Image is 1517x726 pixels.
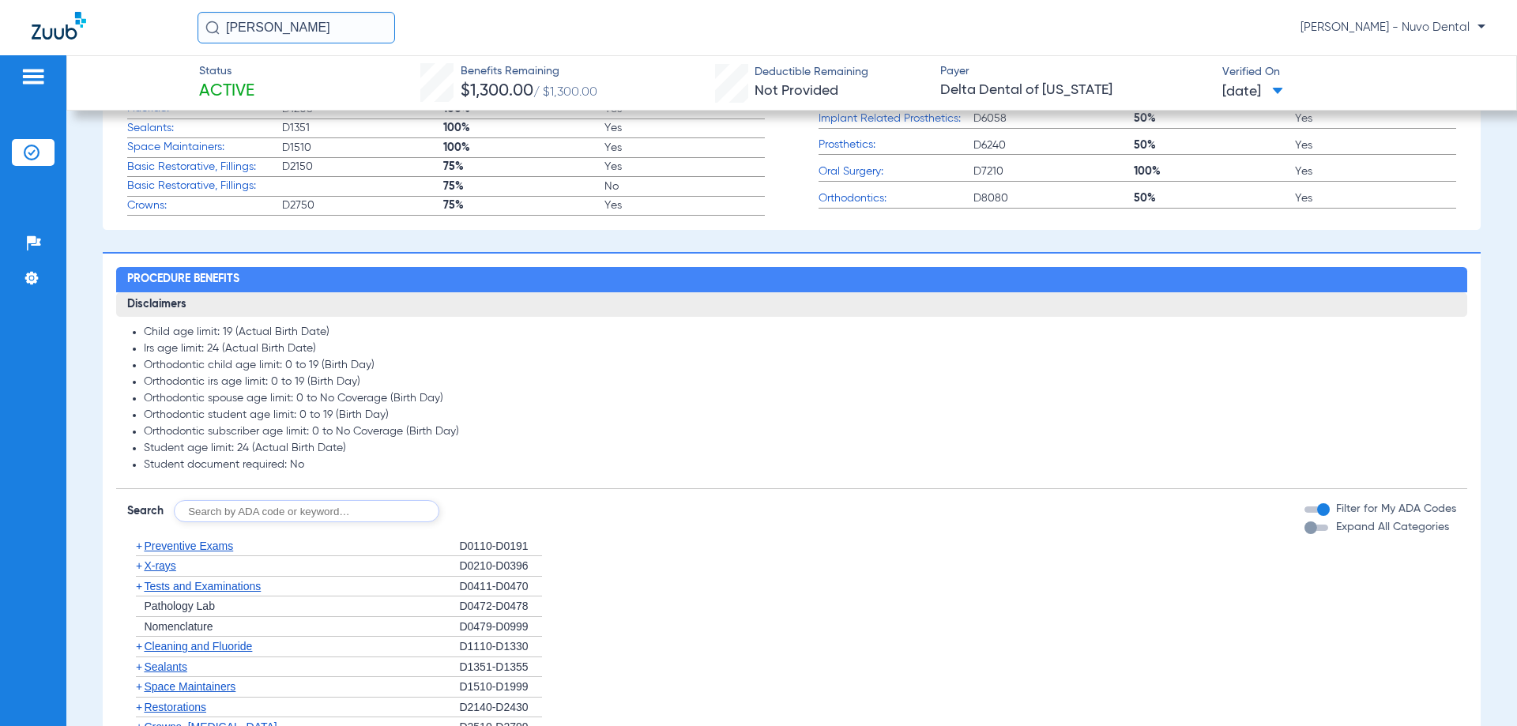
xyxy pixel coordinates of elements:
span: Basic Restorative, Fillings: [127,159,282,175]
span: D1351 [282,120,443,136]
li: Orthodontic spouse age limit: 0 to No Coverage (Birth Day) [144,392,1455,406]
li: Child age limit: 19 (Actual Birth Date) [144,325,1455,340]
input: Search for patients [198,12,395,43]
span: D1510 [282,140,443,156]
span: D2750 [282,197,443,213]
span: Status [199,63,254,80]
li: Orthodontic student age limit: 0 to 19 (Birth Day) [144,408,1455,423]
span: Prosthetics: [819,137,973,153]
span: Yes [604,197,766,213]
label: Filter for My ADA Codes [1333,501,1456,517]
span: Sealants: [127,120,282,137]
span: Orthodontics: [819,190,973,207]
span: + [136,540,142,552]
span: Yes [1295,190,1456,206]
span: D8080 [973,190,1135,206]
span: Implant Related Prosthetics: [819,111,973,127]
li: Student document required: No [144,458,1455,472]
span: + [136,580,142,592]
span: + [136,640,142,653]
span: Payer [940,63,1209,80]
span: Deductible Remaining [755,64,868,81]
span: Not Provided [755,84,838,98]
img: hamburger-icon [21,67,46,86]
div: D0110-D0191 [459,536,542,557]
div: D1351-D1355 [459,657,542,678]
span: D7210 [973,164,1135,179]
span: 75% [443,179,604,194]
img: Zuub Logo [32,12,86,39]
span: Yes [604,159,766,175]
li: Irs age limit: 24 (Actual Birth Date) [144,342,1455,356]
span: No [604,179,766,194]
span: Delta Dental of [US_STATE] [940,81,1209,100]
span: 100% [443,120,604,136]
span: Tests and Examinations [144,580,261,592]
span: + [136,559,142,572]
div: D2140-D2430 [459,698,542,718]
span: Oral Surgery: [819,164,973,180]
li: Orthodontic child age limit: 0 to 19 (Birth Day) [144,359,1455,373]
span: Pathology Lab [144,600,215,612]
span: 75% [443,197,604,213]
span: 50% [1134,137,1295,153]
span: Nomenclature [144,620,213,633]
span: Cleaning and Fluoride [144,640,252,653]
span: D6240 [973,137,1135,153]
h3: Disclaimers [116,292,1466,318]
span: Benefits Remaining [461,63,597,80]
span: / $1,300.00 [533,86,597,99]
span: 75% [443,159,604,175]
div: D0210-D0396 [459,556,542,577]
span: [PERSON_NAME] - Nuvo Dental [1301,20,1485,36]
span: + [136,701,142,713]
span: Expand All Categories [1336,521,1449,532]
span: Yes [1295,111,1456,126]
input: Search by ADA code or keyword… [174,500,439,522]
span: Yes [604,120,766,136]
span: Yes [1295,164,1456,179]
div: D1510-D1999 [459,677,542,698]
span: Yes [1295,137,1456,153]
span: 50% [1134,190,1295,206]
span: X-rays [144,559,175,572]
span: Active [199,81,254,103]
span: Verified On [1222,64,1491,81]
span: Space Maintainers: [127,139,282,156]
span: 50% [1134,111,1295,126]
span: $1,300.00 [461,83,533,100]
iframe: Chat Widget [1438,650,1517,726]
span: Crowns: [127,197,282,214]
span: Sealants [144,660,186,673]
li: Orthodontic subscriber age limit: 0 to No Coverage (Birth Day) [144,425,1455,439]
span: Space Maintainers [144,680,235,693]
span: Basic Restorative, Fillings: [127,178,282,194]
li: Orthodontic irs age limit: 0 to 19 (Birth Day) [144,375,1455,389]
span: Restorations [144,701,206,713]
span: D6058 [973,111,1135,126]
span: 100% [443,140,604,156]
span: Search [127,503,164,519]
li: Student age limit: 24 (Actual Birth Date) [144,442,1455,456]
span: + [136,660,142,673]
h2: Procedure Benefits [116,267,1466,292]
span: Yes [604,140,766,156]
div: D0472-D0478 [459,596,542,617]
span: [DATE] [1222,82,1283,102]
span: Preventive Exams [144,540,233,552]
span: D2150 [282,159,443,175]
div: D1110-D1330 [459,637,542,657]
img: Search Icon [205,21,220,35]
div: D0411-D0470 [459,577,542,597]
div: D0479-D0999 [459,617,542,638]
span: 100% [1134,164,1295,179]
span: + [136,680,142,693]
